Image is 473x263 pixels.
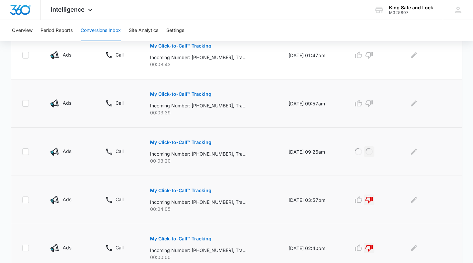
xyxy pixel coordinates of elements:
p: Incoming Number: [PHONE_NUMBER], Tracking Number: [PHONE_NUMBER], Ring To: [PHONE_NUMBER], Caller... [150,54,247,61]
p: Incoming Number: [PHONE_NUMBER], Tracking Number: [PHONE_NUMBER], Ring To: [PHONE_NUMBER], Caller... [150,247,247,254]
p: My Click-to-Call™ Tracking [150,188,211,193]
p: My Click-to-Call™ Tracking [150,140,211,145]
button: Edit Comments [409,243,419,253]
button: My Click-to-Call™ Tracking [150,134,211,150]
button: My Click-to-Call™ Tracking [150,183,211,198]
p: My Click-to-Call™ Tracking [150,44,211,48]
button: Edit Comments [409,98,419,109]
div: account id [389,10,433,15]
td: [DATE] 09:57am [280,79,345,128]
button: My Click-to-Call™ Tracking [150,38,211,54]
button: Edit Comments [409,50,419,61]
button: Settings [166,20,184,41]
p: 00:03:20 [150,157,273,164]
p: Call [116,244,123,251]
span: Intelligence [51,6,85,13]
td: [DATE] 01:47pm [280,31,345,79]
button: Edit Comments [409,146,419,157]
p: My Click-to-Call™ Tracking [150,92,211,96]
button: Conversions Inbox [81,20,121,41]
p: Call [116,148,123,155]
button: Overview [12,20,33,41]
button: My Click-to-Call™ Tracking [150,231,211,247]
p: Incoming Number: [PHONE_NUMBER], Tracking Number: [PHONE_NUMBER], Ring To: [PHONE_NUMBER], Caller... [150,102,247,109]
p: 00:00:00 [150,254,273,261]
p: Ads [63,148,71,155]
p: Call [116,196,123,203]
p: Ads [63,99,71,106]
td: [DATE] 03:57pm [280,176,345,224]
p: 00:08:43 [150,61,273,68]
p: Incoming Number: [PHONE_NUMBER], Tracking Number: [PHONE_NUMBER], Ring To: [PHONE_NUMBER], Caller... [150,198,247,205]
p: Ads [63,244,71,251]
button: Period Reports [40,20,73,41]
div: account name [389,5,433,10]
p: Incoming Number: [PHONE_NUMBER], Tracking Number: [PHONE_NUMBER], Ring To: [PHONE_NUMBER], Caller... [150,150,247,157]
p: 00:04:05 [150,205,273,212]
p: My Click-to-Call™ Tracking [150,236,211,241]
p: Call [116,99,123,106]
td: [DATE] 09:26am [280,128,345,176]
p: Call [116,51,123,58]
p: Ads [63,51,71,58]
button: Site Analytics [129,20,158,41]
p: Ads [63,196,71,203]
button: My Click-to-Call™ Tracking [150,86,211,102]
button: Edit Comments [409,195,419,205]
p: 00:03:39 [150,109,273,116]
